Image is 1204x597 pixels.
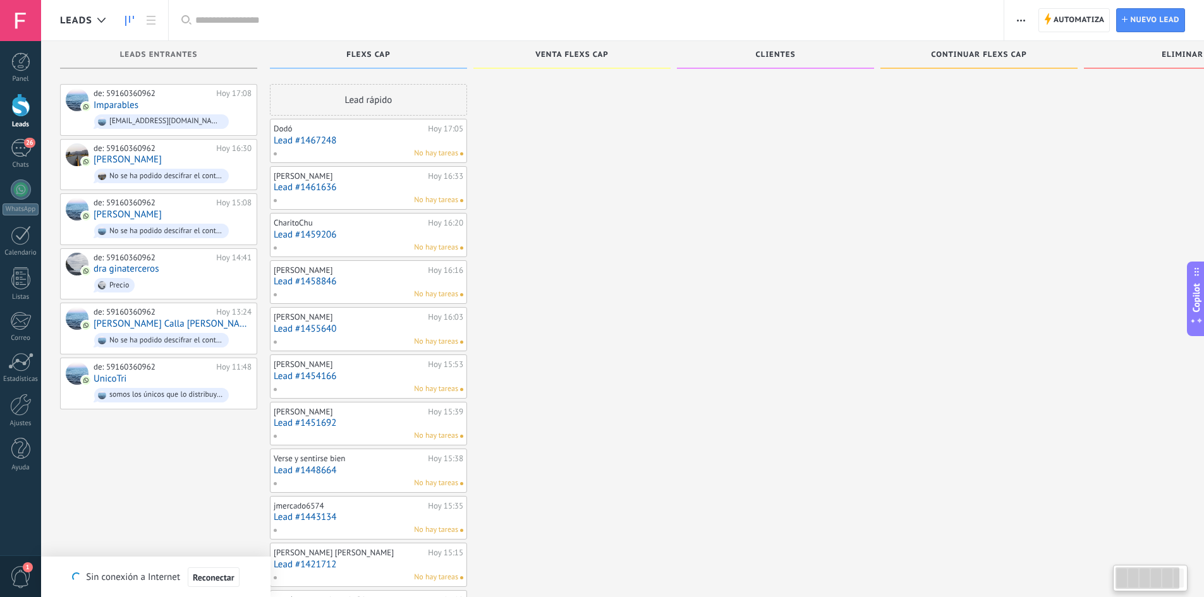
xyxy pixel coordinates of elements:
a: Automatiza [1038,8,1110,32]
span: eliminar [1162,51,1203,59]
img: com.amocrm.amocrmwa.svg [82,102,90,111]
div: Leads Entrantes [66,51,251,61]
span: Leads [60,15,92,27]
div: Listas [3,293,39,301]
div: de: 59160360962 [94,143,212,154]
span: 26 [24,138,35,148]
span: No hay tareas [414,383,458,395]
span: No hay tareas [414,148,458,159]
a: [PERSON_NAME] [94,154,162,165]
span: No hay nada asignado [460,482,463,485]
span: Copilot [1190,283,1203,312]
div: venta flexs cap [480,51,664,61]
a: Lead #1448664 [274,465,463,476]
div: [PERSON_NAME] [274,312,425,322]
div: CharitoChu [274,218,425,228]
span: Leads Entrantes [120,51,198,59]
span: No hay tareas [414,289,458,300]
div: No se ha podido descifrar el contenido del mensaje. El mensaje no puede leerse aquí. Por favor, v... [109,336,223,345]
div: Hoy 16:20 [428,218,463,228]
div: No se ha podido descifrar el contenido del mensaje. El mensaje no puede leerse aquí. Por favor, v... [109,227,223,236]
div: Hoy 16:03 [428,312,463,322]
div: Hoy 15:39 [428,407,463,417]
a: Lead #1421712 [274,559,463,570]
div: de: 59160360962 [94,362,212,372]
a: Imparables [94,100,138,111]
span: No hay nada asignado [460,388,463,391]
div: Hoy 16:30 [216,143,252,154]
div: Precio [109,281,129,290]
a: Lista [140,8,162,33]
a: Lead #1459206 [274,229,463,240]
div: Hoy 15:38 [428,454,463,464]
div: Lead rápido [270,84,467,116]
span: No hay nada asignado [460,246,463,250]
div: Ayuda [3,464,39,472]
div: de: 59160360962 [94,307,212,317]
div: Hoy 16:33 [428,171,463,181]
div: jmercado6574 [274,501,425,511]
div: No se ha podido descifrar el contenido del mensaje. El mensaje no puede leerse aquí. Por favor, v... [109,172,223,181]
a: Lead #1443134 [274,512,463,522]
div: Hoy 15:53 [428,359,463,370]
span: No hay nada asignado [460,199,463,202]
a: [PERSON_NAME] Calla [PERSON_NAME] [94,318,252,329]
a: [PERSON_NAME] [94,209,162,220]
span: flexs cap [346,51,390,59]
div: de: 59160360962 [94,88,212,99]
div: Hoy 11:48 [216,362,252,372]
div: dra ginaterceros [66,253,88,275]
a: Lead #1451692 [274,418,463,428]
div: flexs cap [276,51,461,61]
div: Verse y sentirse bien [274,454,425,464]
img: com.amocrm.amocrmwa.svg [82,376,90,385]
div: Calendario [3,249,39,257]
div: [PERSON_NAME] [274,171,425,181]
div: Carmen Rosa [66,198,88,220]
div: de: 59160360962 [94,253,212,263]
span: No hay nada asignado [460,152,463,155]
img: com.amocrm.amocrmwa.svg [82,212,90,220]
div: Ajustes [3,419,39,428]
div: Hoy 15:15 [428,548,463,558]
button: Más [1012,8,1030,32]
div: Hoy 16:16 [428,265,463,275]
a: UnicoTri [94,373,126,384]
button: Reconectar [188,567,240,588]
a: Lead #1458846 [274,276,463,287]
span: clientes [755,51,795,59]
div: Hoy 15:08 [216,198,252,208]
div: Dodó [274,124,425,134]
span: No hay nada asignado [460,341,463,344]
div: Sin conexión a Internet [72,567,239,588]
div: [PERSON_NAME] [PERSON_NAME] [274,548,425,558]
div: de: 59160360962 [94,198,212,208]
span: No hay nada asignado [460,529,463,532]
a: Leads [119,8,140,33]
img: com.amocrm.amocrmwa.svg [82,321,90,330]
div: Paula [66,143,88,166]
div: Imparables [66,88,88,111]
div: [PERSON_NAME] [274,407,425,417]
span: No hay tareas [414,195,458,206]
div: Panel [3,75,39,83]
div: [PERSON_NAME] [274,359,425,370]
div: Jaime Calla Astorga [66,307,88,330]
span: continuar flexs cap [931,51,1026,59]
a: Lead #1467248 [274,135,463,146]
div: continuar flexs cap [887,51,1071,61]
div: clientes [683,51,868,61]
span: 1 [23,562,33,572]
a: Lead #1454166 [274,371,463,382]
span: Automatiza [1054,9,1105,32]
span: No hay nada asignado [460,293,463,296]
div: Hoy 17:05 [428,124,463,134]
span: No hay nada asignado [460,576,463,579]
span: No hay tareas [414,478,458,489]
a: Lead #1455640 [274,323,463,334]
span: Reconectar [193,573,234,582]
div: Hoy 13:24 [216,307,252,317]
div: Hoy 17:08 [216,88,252,99]
span: Nuevo lead [1130,9,1179,32]
img: com.amocrm.amocrmwa.svg [82,267,90,275]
